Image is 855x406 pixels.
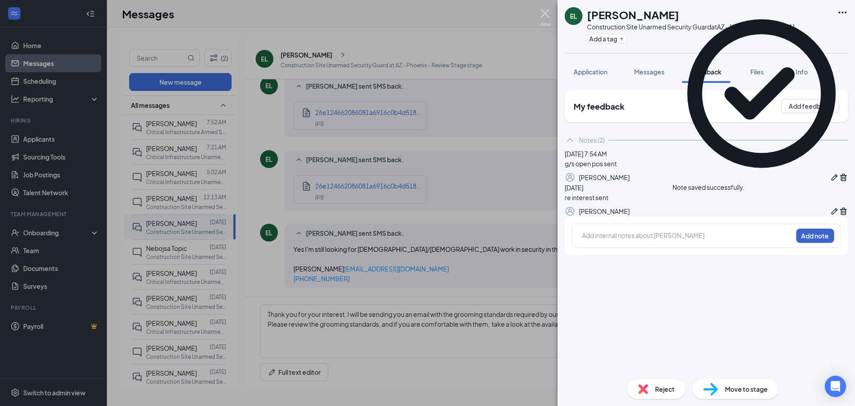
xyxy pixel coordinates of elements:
[796,229,834,243] button: Add note
[565,193,848,202] div: re interest sent
[565,184,583,192] span: [DATE]
[579,172,630,182] div: [PERSON_NAME]
[565,206,575,217] svg: Profile
[655,384,675,394] span: Reject
[672,4,851,183] svg: CheckmarkCircle
[579,206,630,216] div: [PERSON_NAME]
[634,68,664,76] span: Messages
[565,159,848,168] div: g/s open pos sent
[574,68,607,76] span: Application
[830,207,839,216] svg: Pen
[565,150,607,158] span: [DATE] 7:54 AM
[830,206,839,217] button: Pen
[587,22,794,31] div: Construction Site Unarmed Security Guard at AZ - [GEOGRAPHIC_DATA]
[574,101,624,112] h2: My feedback
[570,12,577,21] div: EL
[565,135,575,145] svg: ChevronUp
[587,7,679,22] h1: [PERSON_NAME]
[839,207,848,216] svg: Trash
[725,384,768,394] span: Move to stage
[825,376,846,397] div: Open Intercom Messenger
[565,172,575,183] svg: Profile
[619,36,624,41] svg: Plus
[672,183,745,192] div: Note saved successfully.
[587,34,627,43] button: PlusAdd a tag
[839,206,848,217] button: Trash
[579,135,605,144] div: Notes (2)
